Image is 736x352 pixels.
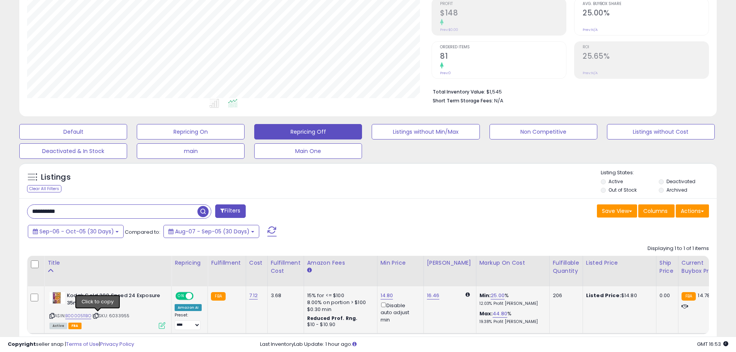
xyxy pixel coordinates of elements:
[586,292,621,299] b: Listed Price:
[660,292,672,299] div: 0.00
[427,259,473,267] div: [PERSON_NAME]
[125,228,160,236] span: Compared to:
[260,341,728,348] div: Last InventoryLab Update: 1 hour ago.
[67,292,161,308] b: Kodak Gold 200 Speed 24 Exposure 35mm Film
[39,228,114,235] span: Sep-06 - Oct-05 (30 Days)
[307,292,371,299] div: 15% for <= $100
[307,267,312,274] small: Amazon Fees.
[8,341,134,348] div: seller snap | |
[697,340,728,348] span: 2025-10-7 16:53 GMT
[381,292,393,299] a: 14.80
[479,301,544,306] p: 12.03% Profit [PERSON_NAME]
[479,319,544,325] p: 19.38% Profit [PERSON_NAME]
[254,124,362,139] button: Repricing Off
[271,259,301,275] div: Fulfillment Cost
[49,323,67,329] span: All listings currently available for purchase on Amazon
[583,9,709,19] h2: 25.00%
[433,97,493,104] b: Short Term Storage Fees:
[175,259,204,267] div: Repricing
[648,245,709,252] div: Displaying 1 to 1 of 1 items
[49,292,165,328] div: ASIN:
[68,323,82,329] span: FBA
[65,313,91,319] a: B0000511BO
[137,143,245,159] button: main
[698,292,710,299] span: 14.78
[249,259,264,267] div: Cost
[381,301,418,323] div: Disable auto adjust min
[163,225,259,238] button: Aug-07 - Sep-05 (30 Days)
[682,259,721,275] div: Current Buybox Price
[682,292,696,301] small: FBA
[8,340,36,348] strong: Copyright
[597,204,637,218] button: Save View
[586,292,650,299] div: $14.80
[479,259,546,267] div: Markup on Cost
[211,292,225,301] small: FBA
[249,292,258,299] a: 7.12
[175,304,202,311] div: Amazon AI
[607,124,715,139] button: Listings without Cost
[427,292,440,299] a: 16.46
[490,124,597,139] button: Non Competitive
[660,259,675,275] div: Ship Price
[609,178,623,185] label: Active
[433,88,485,95] b: Total Inventory Value:
[440,9,566,19] h2: $148
[494,97,503,104] span: N/A
[440,2,566,6] span: Profit
[48,259,168,267] div: Title
[583,71,598,75] small: Prev: N/A
[66,340,99,348] a: Terms of Use
[92,313,129,319] span: | SKU: 6033955
[307,259,374,267] div: Amazon Fees
[192,293,205,299] span: OFF
[583,27,598,32] small: Prev: N/A
[175,228,250,235] span: Aug-07 - Sep-05 (30 Days)
[479,310,493,317] b: Max:
[49,292,65,304] img: 41XKTYAgYTL._SL40_.jpg
[676,204,709,218] button: Actions
[440,71,451,75] small: Prev: 0
[271,292,298,299] div: 3.68
[666,178,695,185] label: Deactivated
[41,172,71,183] h5: Listings
[100,340,134,348] a: Privacy Policy
[493,310,507,318] a: 44.80
[381,259,420,267] div: Min Price
[27,185,61,192] div: Clear All Filters
[175,313,202,330] div: Preset:
[137,124,245,139] button: Repricing On
[440,45,566,49] span: Ordered Items
[176,293,186,299] span: ON
[586,259,653,267] div: Listed Price
[643,207,668,215] span: Columns
[307,306,371,313] div: $0.30 min
[601,169,717,177] p: Listing States:
[583,45,709,49] span: ROI
[479,292,544,306] div: %
[19,143,127,159] button: Deactivated & In Stock
[638,204,675,218] button: Columns
[307,315,358,321] b: Reduced Prof. Rng.
[254,143,362,159] button: Main One
[440,52,566,62] h2: 81
[583,52,709,62] h2: 25.65%
[479,292,491,299] b: Min:
[553,259,580,275] div: Fulfillable Quantity
[19,124,127,139] button: Default
[491,292,505,299] a: 25.00
[440,27,458,32] small: Prev: $0.00
[307,299,371,306] div: 8.00% on portion > $100
[583,2,709,6] span: Avg. Buybox Share
[307,321,371,328] div: $10 - $10.90
[215,204,245,218] button: Filters
[211,259,242,267] div: Fulfillment
[553,292,577,299] div: 206
[433,87,703,96] li: $1,545
[479,310,544,325] div: %
[609,187,637,193] label: Out of Stock
[476,256,549,286] th: The percentage added to the cost of goods (COGS) that forms the calculator for Min & Max prices.
[372,124,479,139] button: Listings without Min/Max
[666,187,687,193] label: Archived
[28,225,124,238] button: Sep-06 - Oct-05 (30 Days)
